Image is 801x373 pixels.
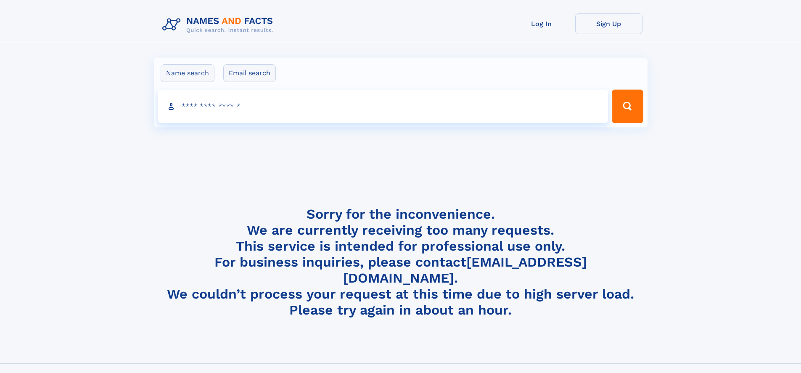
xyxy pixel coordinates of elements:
[612,90,643,123] button: Search Button
[508,13,575,34] a: Log In
[575,13,642,34] a: Sign Up
[159,206,642,318] h4: Sorry for the inconvenience. We are currently receiving too many requests. This service is intend...
[161,64,214,82] label: Name search
[158,90,608,123] input: search input
[343,254,587,286] a: [EMAIL_ADDRESS][DOMAIN_NAME]
[159,13,280,36] img: Logo Names and Facts
[223,64,276,82] label: Email search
